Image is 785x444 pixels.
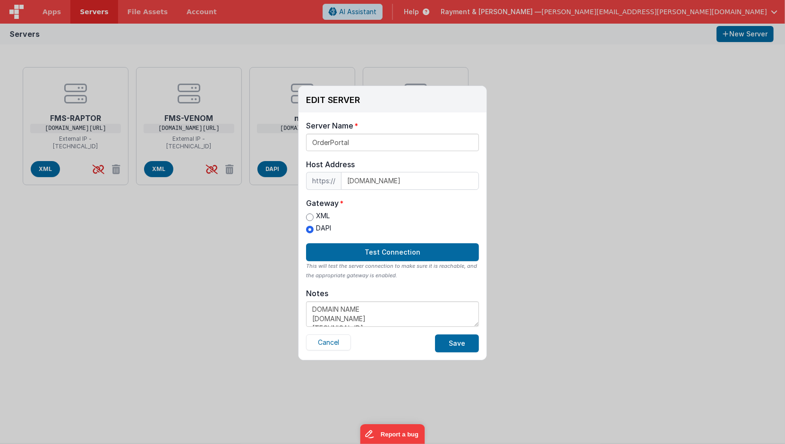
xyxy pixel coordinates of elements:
[306,159,479,170] div: Host Address
[306,95,360,105] h3: EDIT SERVER
[306,172,341,190] span: https://
[435,334,479,352] button: Save
[306,213,314,221] input: XML
[306,261,479,280] div: This will test the server connection to make sure it is reachable, and the appropriate gateway is...
[360,424,425,444] iframe: Marker.io feedback button
[306,334,351,350] button: Cancel
[306,120,353,131] div: Server Name
[306,289,328,298] div: Notes
[306,243,479,261] button: Test Connection
[306,211,331,221] label: XML
[306,226,314,233] input: DAPI
[306,134,479,151] input: My Server
[306,223,331,233] label: DAPI
[341,172,479,190] input: IP or domain name
[306,197,339,209] div: Gateway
